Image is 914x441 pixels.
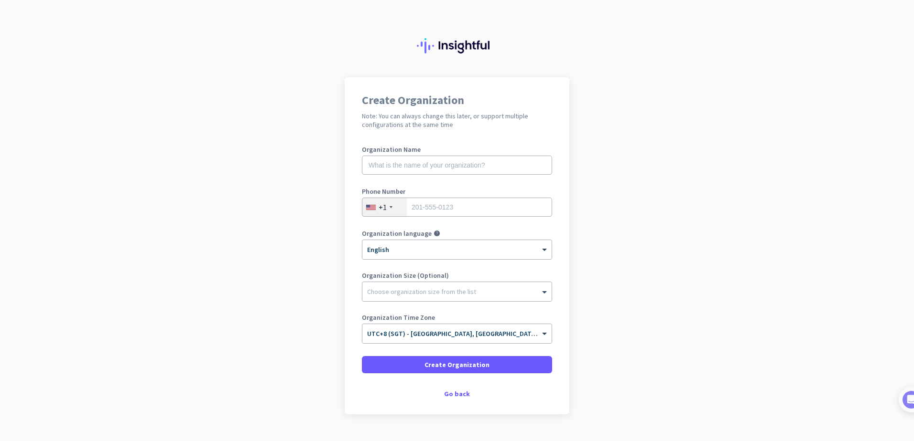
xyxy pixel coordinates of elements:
label: Phone Number [362,188,552,195]
div: +1 [379,202,387,212]
h2: Note: You can always change this later, or support multiple configurations at the same time [362,112,552,129]
label: Organization language [362,230,432,237]
i: help [434,230,440,237]
button: Create Organization [362,356,552,373]
img: Insightful [417,38,497,53]
label: Organization Size (Optional) [362,272,552,279]
label: Organization Time Zone [362,314,552,321]
input: What is the name of your organization? [362,156,552,175]
h1: Create Organization [362,94,552,106]
span: Create Organization [424,360,490,369]
input: 201-555-0123 [362,198,552,217]
label: Organization Name [362,146,552,153]
div: Go back [362,390,552,397]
